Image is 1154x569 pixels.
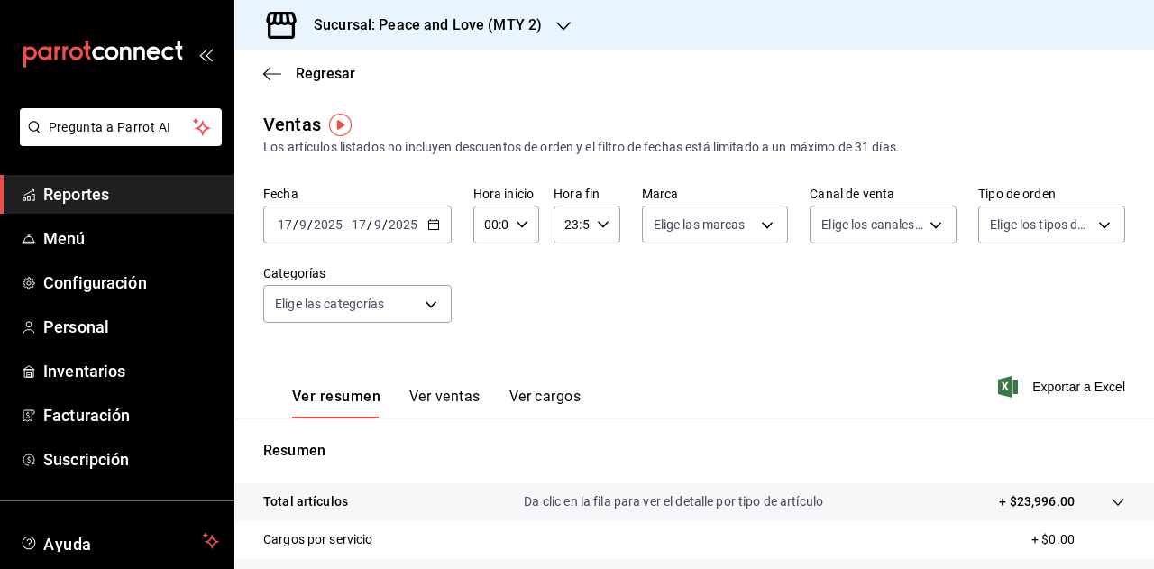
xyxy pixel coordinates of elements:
[298,217,307,232] input: --
[20,108,222,146] button: Pregunta a Parrot AI
[299,14,542,36] h3: Sucursal: Peace and Love (MTY 2)
[43,403,219,427] span: Facturación
[263,138,1125,157] div: Los artículos listados no incluyen descuentos de orden y el filtro de fechas está limitado a un m...
[388,217,418,232] input: ----
[990,216,1092,234] span: Elige los tipos de orden
[263,65,355,82] button: Regresar
[263,530,373,549] p: Cargos por servicio
[313,217,343,232] input: ----
[43,271,219,295] span: Configuración
[263,111,321,138] div: Ventas
[43,530,196,552] span: Ayuda
[367,217,372,232] span: /
[821,216,923,234] span: Elige los canales de venta
[263,492,348,511] p: Total artículos
[43,315,219,339] span: Personal
[373,217,382,232] input: --
[473,188,539,200] label: Hora inicio
[409,388,481,418] button: Ver ventas
[263,267,452,280] label: Categorías
[509,388,582,418] button: Ver cargos
[277,217,293,232] input: --
[43,447,219,472] span: Suscripción
[263,188,452,200] label: Fecha
[43,359,219,383] span: Inventarios
[329,114,352,136] img: Tooltip marker
[43,182,219,206] span: Reportes
[978,188,1125,200] label: Tipo de orden
[13,131,222,150] a: Pregunta a Parrot AI
[999,492,1075,511] p: + $23,996.00
[43,226,219,251] span: Menú
[642,188,789,200] label: Marca
[296,65,355,82] span: Regresar
[292,388,581,418] div: navigation tabs
[293,217,298,232] span: /
[292,388,380,418] button: Ver resumen
[49,118,194,137] span: Pregunta a Parrot AI
[351,217,367,232] input: --
[1002,376,1125,398] button: Exportar a Excel
[198,47,213,61] button: open_drawer_menu
[554,188,619,200] label: Hora fin
[524,492,823,511] p: Da clic en la fila para ver el detalle por tipo de artículo
[654,216,746,234] span: Elige las marcas
[1031,530,1125,549] p: + $0.00
[307,217,313,232] span: /
[345,217,349,232] span: -
[275,295,385,313] span: Elige las categorías
[810,188,957,200] label: Canal de venta
[263,440,1125,462] p: Resumen
[382,217,388,232] span: /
